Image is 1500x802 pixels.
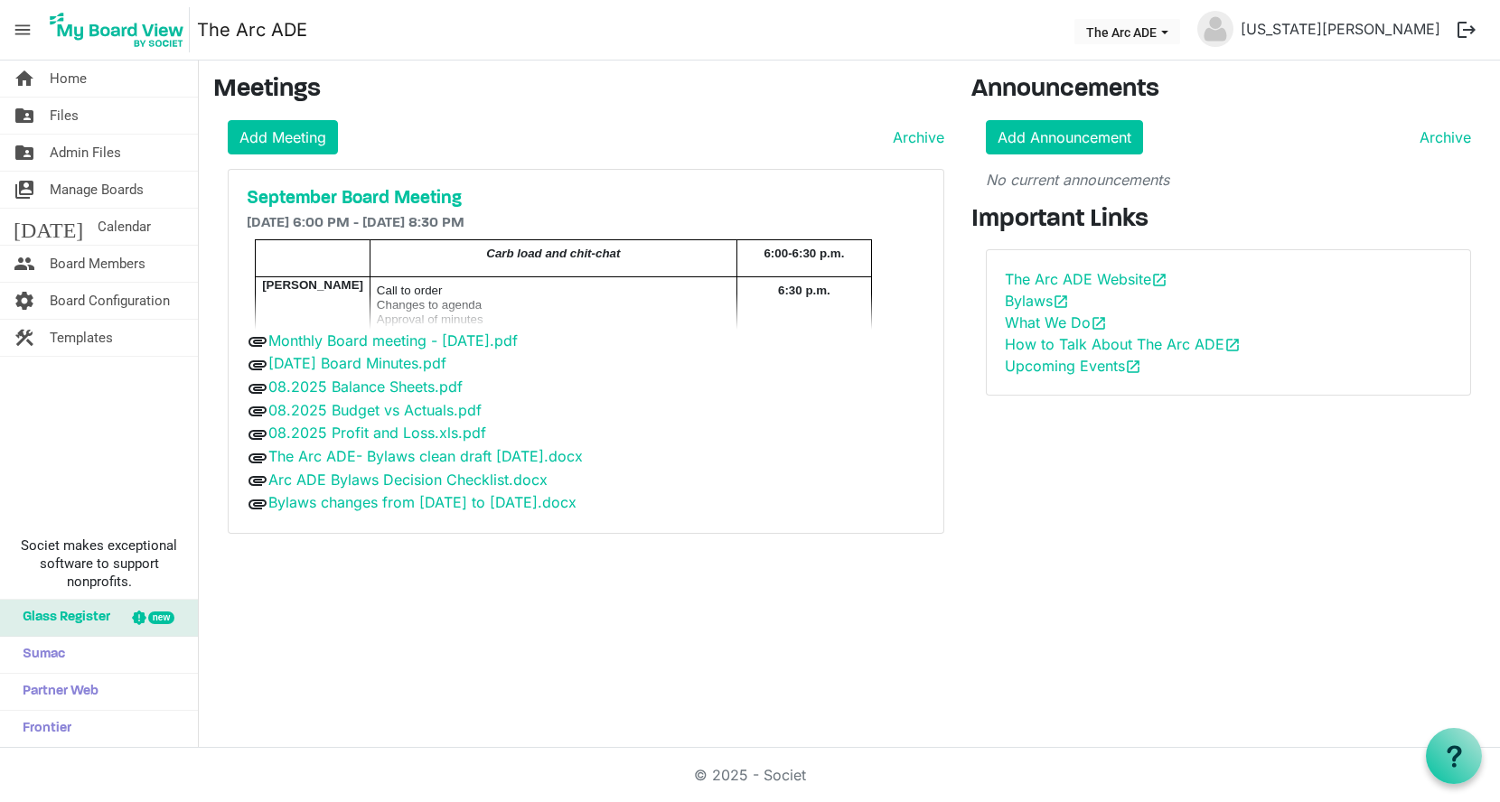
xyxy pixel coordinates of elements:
span: open_in_new [1053,294,1069,310]
a: Archive [886,126,944,148]
h3: Important Links [971,205,1486,236]
span: open_in_new [1091,315,1107,331]
span: Changes to agenda [377,298,482,312]
span: [DATE] [14,209,83,245]
img: no-profile-picture.svg [1197,11,1233,47]
span: Board Members [50,246,145,282]
span: Admin Files [50,135,121,171]
span: Frontier [14,711,71,747]
span: Files [50,98,79,134]
a: 08.2025 Balance Sheets.pdf [268,378,463,396]
span: construction [14,320,35,356]
a: Add Announcement [986,120,1143,154]
a: What We Doopen_in_new [1005,313,1107,331]
a: The Arc ADE Websiteopen_in_new [1005,270,1167,288]
span: 6:00-6:30 p.m. [764,247,844,260]
span: Approval of minutes [377,312,483,326]
span: [PERSON_NAME] [262,278,363,292]
a: 08.2025 Profit and Loss.xls.pdf [268,424,486,442]
a: Archive [1412,126,1471,148]
span: home [14,61,35,97]
span: Calendar [98,209,151,245]
span: Partner Web [14,674,98,710]
a: © 2025 - Societ [694,766,806,784]
a: Upcoming Eventsopen_in_new [1005,357,1141,375]
h6: [DATE] 6:00 PM - [DATE] 8:30 PM [247,215,925,232]
a: [DATE] Board Minutes.pdf [268,354,446,372]
span: attachment [247,354,268,376]
span: attachment [247,378,268,399]
span: Board Configuration [50,283,170,319]
div: new [148,611,174,624]
span: folder_shared [14,98,35,134]
a: [US_STATE][PERSON_NAME] [1233,11,1448,47]
h3: Meetings [213,75,944,106]
a: Monthly Board meeting - [DATE].pdf [268,331,518,350]
span: Carb load and chit-chat [486,247,620,260]
span: attachment [247,424,268,445]
span: menu [5,13,40,47]
p: No current announcements [986,169,1471,191]
span: Home [50,61,87,97]
span: Sumac [14,637,65,673]
a: September Board Meeting [247,188,925,210]
span: open_in_new [1224,337,1241,353]
span: Societ makes exceptional software to support nonprofits. [8,536,190,591]
span: Templates [50,320,113,356]
span: attachment [247,331,268,352]
img: My Board View Logo [44,7,190,52]
a: Bylawsopen_in_new [1005,292,1069,310]
span: attachment [247,470,268,491]
button: logout [1448,11,1486,49]
a: Add Meeting [228,120,338,154]
span: attachment [247,447,268,469]
span: Call to order [377,284,443,297]
a: Bylaws changes from [DATE] to [DATE].docx [268,493,577,511]
span: people [14,246,35,282]
button: The Arc ADE dropdownbutton [1074,19,1180,44]
a: How to Talk About The Arc ADEopen_in_new [1005,335,1241,353]
a: My Board View Logo [44,7,197,52]
span: Glass Register [14,600,110,636]
a: Arc ADE Bylaws Decision Checklist.docx [268,471,548,489]
span: switch_account [14,172,35,208]
a: The Arc ADE [197,12,307,48]
a: The Arc ADE- Bylaws clean draft [DATE].docx [268,447,583,465]
span: folder_shared [14,135,35,171]
span: open_in_new [1125,359,1141,375]
a: 08.2025 Budget vs Actuals.pdf [268,401,482,419]
span: 6:30 p.m. [778,284,830,297]
span: Manage Boards [50,172,144,208]
span: attachment [247,400,268,422]
span: open_in_new [1151,272,1167,288]
h3: Announcements [971,75,1486,106]
span: attachment [247,493,268,515]
span: settings [14,283,35,319]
